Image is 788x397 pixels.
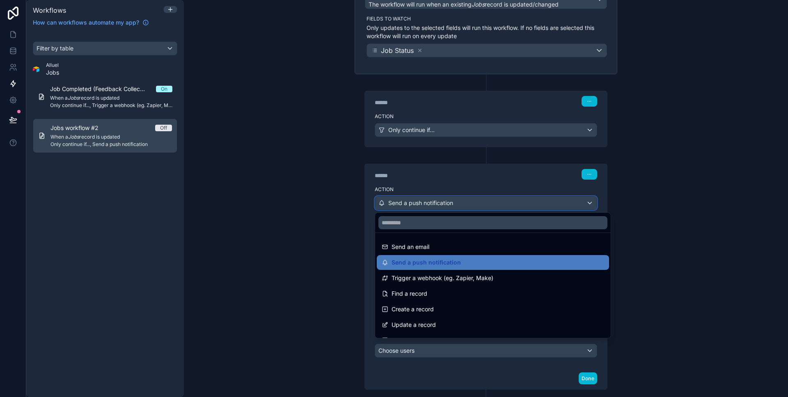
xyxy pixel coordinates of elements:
[392,273,493,283] span: Trigger a webhook (eg. Zapier, Make)
[392,289,427,299] span: Find a record
[392,258,461,267] span: Send a push notification
[392,320,436,330] span: Update a record
[392,242,429,252] span: Send an email
[392,335,433,345] span: Delete a record
[392,304,434,314] span: Create a record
